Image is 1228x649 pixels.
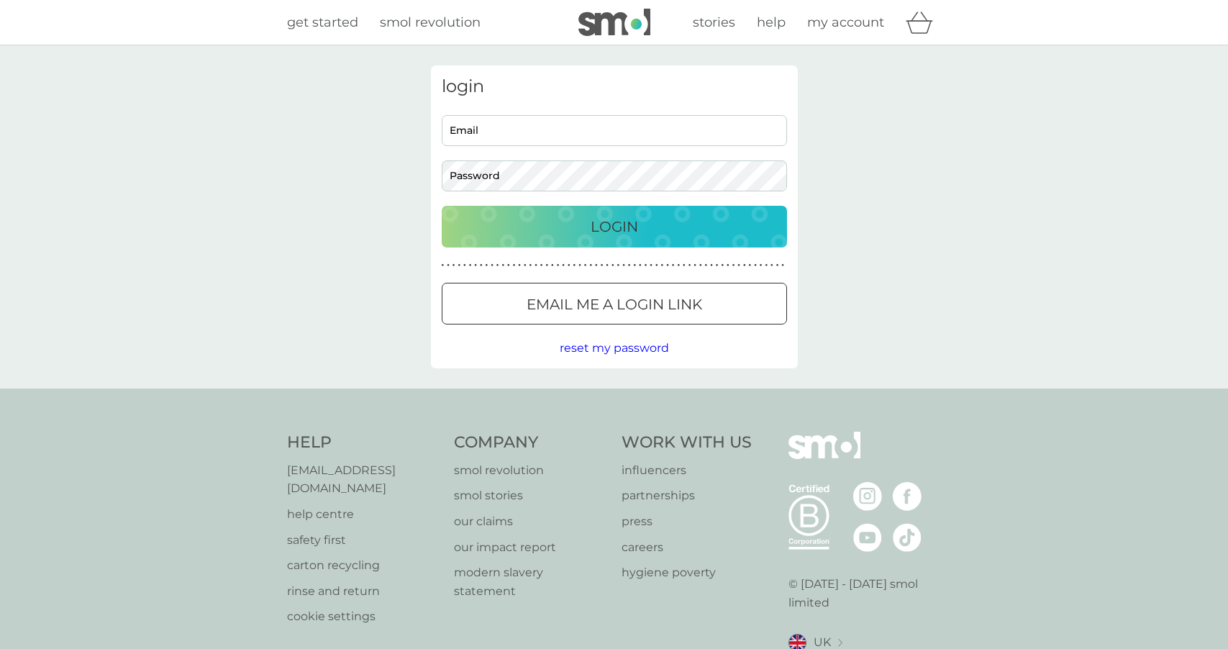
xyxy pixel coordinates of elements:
[380,14,481,30] span: smol revolution
[853,482,882,511] img: visit the smol Instagram page
[287,14,358,30] span: get started
[677,262,680,269] p: ●
[474,262,477,269] p: ●
[760,262,763,269] p: ●
[454,486,607,505] a: smol stories
[454,432,607,454] h4: Company
[770,262,773,269] p: ●
[573,262,576,269] p: ●
[622,461,752,480] a: influencers
[513,262,516,269] p: ●
[589,262,592,269] p: ●
[584,262,587,269] p: ●
[633,262,636,269] p: ●
[562,262,565,269] p: ●
[732,262,735,269] p: ●
[776,262,779,269] p: ●
[287,556,440,575] a: carton recycling
[454,538,607,557] a: our impact report
[480,262,483,269] p: ●
[287,531,440,550] a: safety first
[540,262,543,269] p: ●
[442,283,787,324] button: Email me a login link
[287,461,440,498] p: [EMAIL_ADDRESS][DOMAIN_NAME]
[672,262,675,269] p: ●
[287,432,440,454] h4: Help
[622,512,752,531] a: press
[807,12,884,33] a: my account
[611,262,614,269] p: ●
[666,262,669,269] p: ●
[529,262,532,269] p: ●
[693,12,735,33] a: stories
[617,262,620,269] p: ●
[442,206,787,248] button: Login
[853,523,882,552] img: visit the smol Youtube page
[721,262,724,269] p: ●
[442,76,787,97] h3: login
[710,262,713,269] p: ●
[287,582,440,601] p: rinse and return
[757,14,786,30] span: help
[754,262,757,269] p: ●
[496,262,499,269] p: ●
[683,262,686,269] p: ●
[693,262,696,269] p: ●
[568,262,570,269] p: ●
[287,607,440,626] a: cookie settings
[447,262,450,269] p: ●
[454,512,607,531] a: our claims
[535,262,537,269] p: ●
[705,262,708,269] p: ●
[622,262,625,269] p: ●
[645,262,647,269] p: ●
[693,14,735,30] span: stories
[639,262,642,269] p: ●
[893,523,922,552] img: visit the smol Tiktok page
[838,639,842,647] img: select a new location
[655,262,658,269] p: ●
[452,262,455,269] p: ●
[560,339,669,358] button: reset my password
[622,432,752,454] h4: Work With Us
[749,262,752,269] p: ●
[781,262,784,269] p: ●
[287,505,440,524] p: help centre
[524,262,527,269] p: ●
[650,262,652,269] p: ●
[458,262,460,269] p: ●
[716,262,719,269] p: ●
[557,262,560,269] p: ●
[622,486,752,505] a: partnerships
[454,563,607,600] a: modern slavery statement
[287,12,358,33] a: get started
[551,262,554,269] p: ●
[491,262,494,269] p: ●
[454,461,607,480] a: smol revolution
[628,262,631,269] p: ●
[788,575,942,612] p: © [DATE] - [DATE] smol limited
[622,538,752,557] a: careers
[501,262,504,269] p: ●
[507,262,510,269] p: ●
[622,563,752,582] a: hygiene poverty
[469,262,472,269] p: ●
[591,215,638,238] p: Login
[906,8,942,37] div: basket
[486,262,488,269] p: ●
[595,262,598,269] p: ●
[688,262,691,269] p: ●
[380,12,481,33] a: smol revolution
[560,341,669,355] span: reset my password
[601,262,604,269] p: ●
[606,262,609,269] p: ●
